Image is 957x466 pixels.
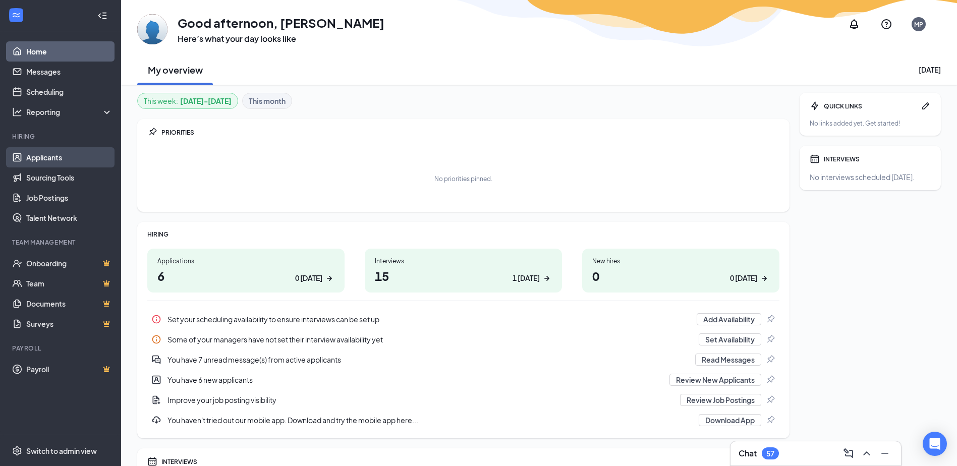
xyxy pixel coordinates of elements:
[669,374,761,386] button: Review New Applicants
[147,410,779,430] div: You haven't tried out our mobile app. Download and try the mobile app here...
[151,395,161,405] svg: DocumentAdd
[161,457,779,466] div: INTERVIEWS
[157,257,334,265] div: Applications
[375,257,552,265] div: Interviews
[434,174,492,183] div: No priorities pinned.
[877,445,893,461] button: Minimize
[26,82,112,102] a: Scheduling
[592,267,769,284] h1: 0
[167,314,691,324] div: Set your scheduling availability to ensure interviews can be set up
[147,349,779,370] a: DoubleChatActiveYou have 7 unread message(s) from active applicantsRead MessagesPin
[699,333,761,345] button: Set Availability
[921,101,931,111] svg: Pen
[513,273,540,283] div: 1 [DATE]
[324,273,334,283] svg: ArrowRight
[147,249,345,293] a: Applications60 [DATE]ArrowRight
[26,208,112,228] a: Talent Network
[810,101,820,111] svg: Bolt
[842,447,855,459] svg: ComposeMessage
[137,14,167,44] img: Maritza Phillips
[26,188,112,208] a: Job Postings
[295,273,322,283] div: 0 [DATE]
[147,127,157,137] svg: Pin
[765,395,775,405] svg: Pin
[680,394,761,406] button: Review Job Postings
[147,370,779,390] a: UserEntityYou have 6 new applicantsReview New ApplicantsPin
[147,410,779,430] a: DownloadYou haven't tried out our mobile app. Download and try the mobile app here...Download AppPin
[12,446,22,456] svg: Settings
[161,128,779,137] div: PRIORITIES
[824,102,917,110] div: QUICK LINKS
[699,414,761,426] button: Download App
[848,18,860,30] svg: Notifications
[167,334,693,344] div: Some of your managers have not set their interview availability yet
[26,314,112,334] a: SurveysCrown
[695,354,761,366] button: Read Messages
[861,447,873,459] svg: ChevronUp
[582,249,779,293] a: New hires00 [DATE]ArrowRight
[167,355,689,365] div: You have 7 unread message(s) from active applicants
[810,154,820,164] svg: Calendar
[759,273,769,283] svg: ArrowRight
[178,14,384,31] h1: Good afternoon, [PERSON_NAME]
[26,294,112,314] a: DocumentsCrown
[97,11,107,21] svg: Collapse
[249,95,286,106] b: This month
[151,355,161,365] svg: DoubleChatActive
[147,329,779,349] a: InfoSome of your managers have not set their interview availability yetSet AvailabilityPin
[180,95,232,106] b: [DATE] - [DATE]
[147,390,779,410] a: DocumentAddImprove your job posting visibilityReview Job PostingsPin
[147,309,779,329] a: InfoSet your scheduling availability to ensure interviews can be set upAdd AvailabilityPin
[765,314,775,324] svg: Pin
[147,329,779,349] div: Some of your managers have not set their interview availability yet
[147,390,779,410] div: Improve your job posting visibility
[730,273,757,283] div: 0 [DATE]
[824,155,931,163] div: INTERVIEWS
[26,446,97,456] div: Switch to admin view
[26,62,112,82] a: Messages
[178,33,384,44] h3: Here’s what your day looks like
[26,273,112,294] a: TeamCrown
[147,309,779,329] div: Set your scheduling availability to ensure interviews can be set up
[765,355,775,365] svg: Pin
[810,172,931,182] div: No interviews scheduled [DATE].
[26,107,113,117] div: Reporting
[151,314,161,324] svg: Info
[147,230,779,239] div: HIRING
[765,375,775,385] svg: Pin
[26,41,112,62] a: Home
[765,334,775,344] svg: Pin
[840,445,857,461] button: ComposeMessage
[919,65,941,75] div: [DATE]
[11,10,21,20] svg: WorkstreamLogo
[810,119,931,128] div: No links added yet. Get started!
[592,257,769,265] div: New hires
[765,415,775,425] svg: Pin
[157,267,334,284] h1: 6
[879,447,891,459] svg: Minimize
[147,349,779,370] div: You have 7 unread message(s) from active applicants
[167,395,674,405] div: Improve your job posting visibility
[914,20,923,29] div: MP
[151,375,161,385] svg: UserEntity
[12,107,22,117] svg: Analysis
[26,253,112,273] a: OnboardingCrown
[26,147,112,167] a: Applicants
[766,449,774,458] div: 57
[26,359,112,379] a: PayrollCrown
[167,415,693,425] div: You haven't tried out our mobile app. Download and try the mobile app here...
[12,344,110,353] div: Payroll
[148,64,203,76] h2: My overview
[697,313,761,325] button: Add Availability
[859,445,875,461] button: ChevronUp
[923,432,947,456] div: Open Intercom Messenger
[167,375,663,385] div: You have 6 new applicants
[880,18,892,30] svg: QuestionInfo
[739,448,757,459] h3: Chat
[12,238,110,247] div: Team Management
[144,95,232,106] div: This week :
[542,273,552,283] svg: ArrowRight
[151,334,161,344] svg: Info
[365,249,562,293] a: Interviews151 [DATE]ArrowRight
[375,267,552,284] h1: 15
